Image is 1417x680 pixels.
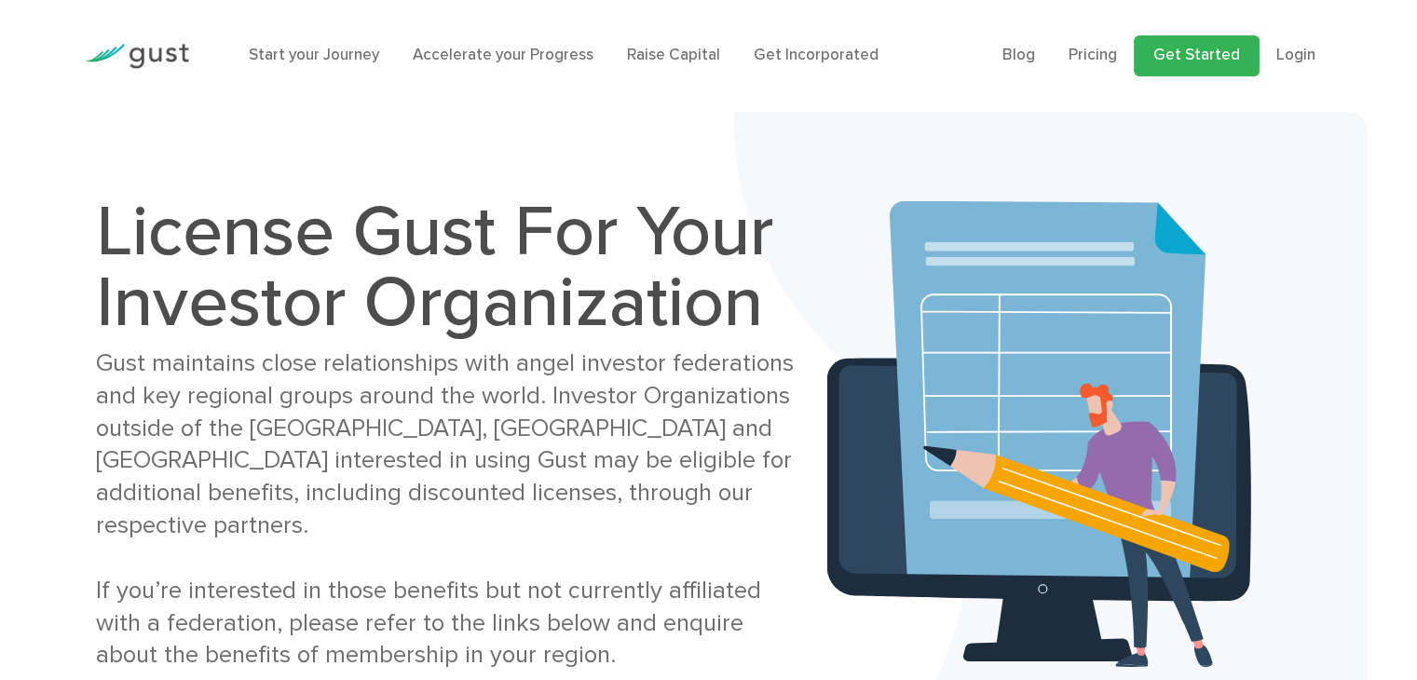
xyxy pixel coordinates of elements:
[249,46,379,64] a: Start your Journey
[1069,46,1117,64] a: Pricing
[1276,46,1315,64] a: Login
[1134,35,1260,76] a: Get Started
[96,197,799,338] h1: License Gust For Your Investor Organization
[754,46,879,64] a: Get Incorporated
[1002,46,1035,64] a: Blog
[85,44,189,69] img: Gust Logo
[96,347,799,672] div: Gust maintains close relationships with angel investor federations and key regional groups around...
[627,46,720,64] a: Raise Capital
[413,46,593,64] a: Accelerate your Progress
